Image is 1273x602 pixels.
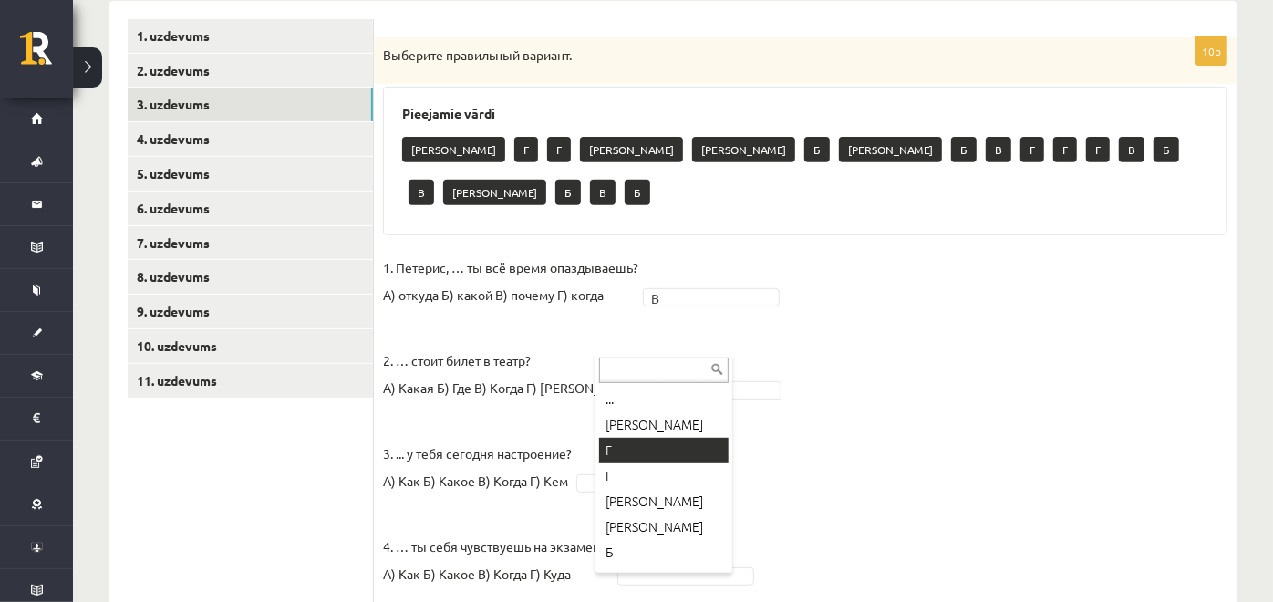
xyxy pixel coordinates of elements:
[599,463,729,489] div: Г
[599,438,729,463] div: Г
[599,412,729,438] div: [PERSON_NAME]
[599,514,729,540] div: [PERSON_NAME]
[599,387,729,412] div: ...
[599,489,729,514] div: [PERSON_NAME]
[599,566,729,591] div: [PERSON_NAME]
[599,540,729,566] div: Б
